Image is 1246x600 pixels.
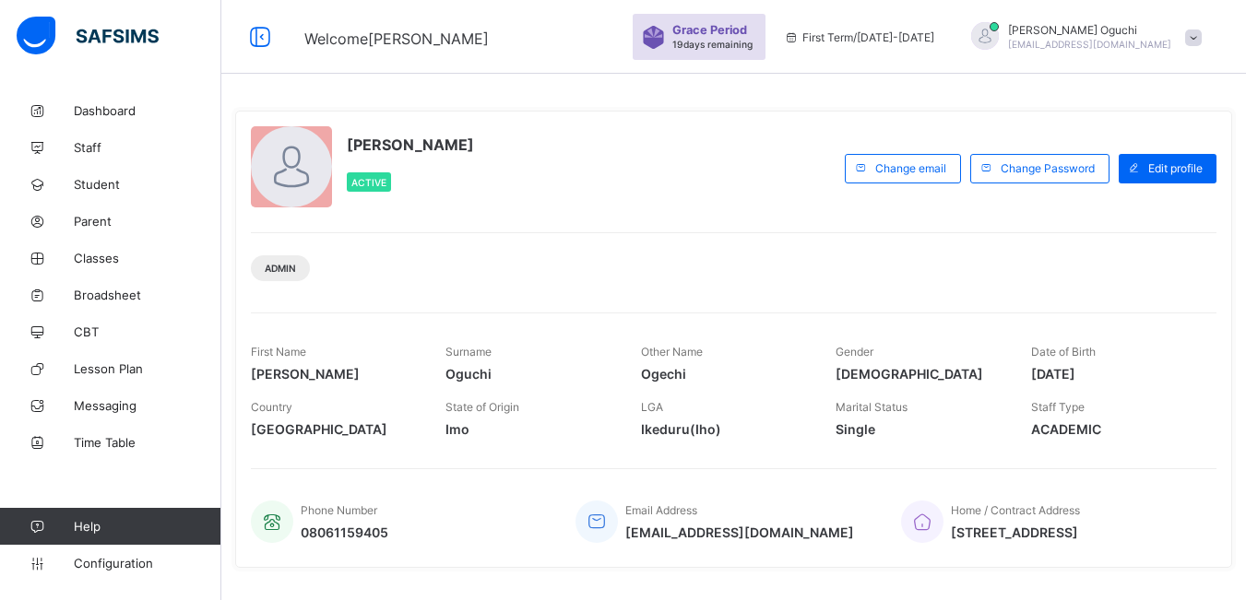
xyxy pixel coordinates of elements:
[347,135,474,154] span: [PERSON_NAME]
[17,17,159,55] img: safsims
[784,30,934,44] span: session/term information
[1001,161,1095,175] span: Change Password
[74,361,221,376] span: Lesson Plan
[74,140,221,155] span: Staff
[74,398,221,413] span: Messaging
[351,177,386,188] span: Active
[951,524,1080,540] span: [STREET_ADDRESS]
[74,519,220,534] span: Help
[1031,400,1085,414] span: Staff Type
[445,366,612,382] span: Oguchi
[301,524,388,540] span: 08061159405
[672,39,753,50] span: 19 days remaining
[301,503,377,517] span: Phone Number
[251,421,418,437] span: [GEOGRAPHIC_DATA]
[251,345,306,359] span: First Name
[74,288,221,302] span: Broadsheet
[1031,345,1096,359] span: Date of Birth
[836,421,1003,437] span: Single
[1148,161,1203,175] span: Edit profile
[625,524,854,540] span: [EMAIL_ADDRESS][DOMAIN_NAME]
[251,400,292,414] span: Country
[74,556,220,571] span: Configuration
[74,251,221,265] span: Classes
[74,435,221,450] span: Time Table
[1031,366,1198,382] span: [DATE]
[641,345,703,359] span: Other Name
[251,366,418,382] span: [PERSON_NAME]
[1031,421,1198,437] span: ACADEMIC
[836,366,1003,382] span: [DEMOGRAPHIC_DATA]
[641,400,663,414] span: LGA
[951,503,1080,517] span: Home / Contract Address
[304,29,489,48] span: Welcome [PERSON_NAME]
[836,345,873,359] span: Gender
[641,366,808,382] span: Ogechi
[74,214,221,229] span: Parent
[74,103,221,118] span: Dashboard
[1008,39,1171,50] span: [EMAIL_ADDRESS][DOMAIN_NAME]
[445,400,519,414] span: State of Origin
[445,421,612,437] span: Imo
[265,263,296,274] span: Admin
[642,26,665,49] img: sticker-purple.71386a28dfed39d6af7621340158ba97.svg
[953,22,1211,53] div: ChristinaOguchi
[445,345,492,359] span: Surname
[672,23,747,37] span: Grace Period
[836,400,908,414] span: Marital Status
[74,324,221,339] span: CBT
[641,421,808,437] span: Ikeduru(Iho)
[74,177,221,192] span: Student
[1008,23,1171,37] span: [PERSON_NAME] Oguchi
[875,161,946,175] span: Change email
[625,503,697,517] span: Email Address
